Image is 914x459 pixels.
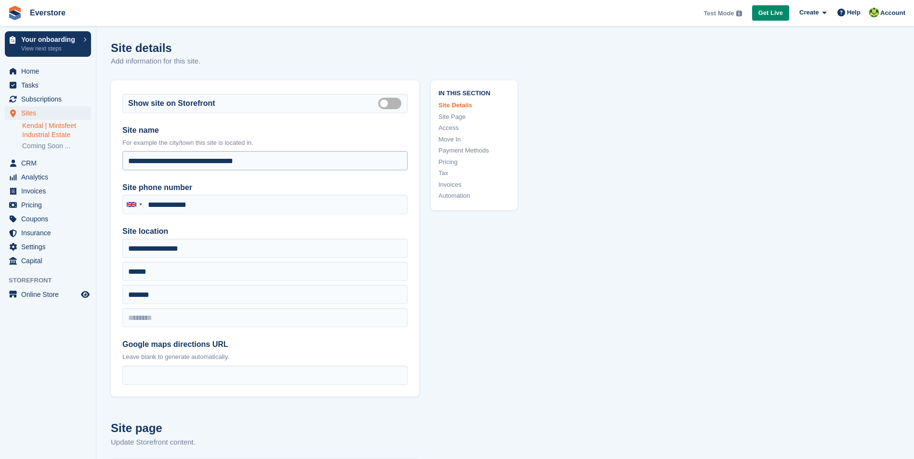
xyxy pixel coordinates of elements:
[5,254,91,268] a: menu
[5,198,91,212] a: menu
[5,156,91,170] a: menu
[5,64,91,78] a: menu
[21,288,79,301] span: Online Store
[438,157,510,167] a: Pricing
[438,146,510,155] a: Payment Methods
[799,8,819,17] span: Create
[5,212,91,226] a: menu
[21,198,79,212] span: Pricing
[22,121,91,140] a: Kendal | Mintsfeet Industrial Estate
[758,8,783,18] span: Get Live
[21,184,79,198] span: Invoices
[8,6,22,20] img: stora-icon-8386f47178a22dfd0bd8f6a31ec36ba5ce8667c1dd55bd0f319d3a0aa187defe.svg
[5,106,91,120] a: menu
[869,8,879,17] img: Will Dodgson
[438,101,510,110] a: Site Details
[21,226,79,240] span: Insurance
[79,289,91,300] a: Preview store
[5,92,91,106] a: menu
[21,64,79,78] span: Home
[438,168,510,178] a: Tax
[111,41,200,54] h1: Site details
[21,78,79,92] span: Tasks
[5,78,91,92] a: menu
[5,184,91,198] a: menu
[5,170,91,184] a: menu
[128,98,215,109] label: Show site on Storefront
[111,437,419,448] p: Update Storefront content.
[122,138,408,148] p: For example the city/town this site is located in.
[438,180,510,190] a: Invoices
[122,125,408,136] label: Site name
[26,5,69,21] a: Everstore
[21,92,79,106] span: Subscriptions
[21,240,79,254] span: Settings
[880,8,905,18] span: Account
[438,112,510,122] a: Site Page
[5,288,91,301] a: menu
[111,420,419,437] h2: Site page
[122,182,408,193] label: Site phone number
[111,56,200,67] p: Add information for this site.
[21,156,79,170] span: CRM
[123,195,145,214] div: United Kingdom: +44
[21,254,79,268] span: Capital
[5,31,91,57] a: Your onboarding View next steps
[5,226,91,240] a: menu
[438,88,510,97] span: In this section
[736,11,742,16] img: icon-info-grey-7440780725fd019a000dd9b08b2336e03edf1995a4989e88bcd33f0948082b44.svg
[847,8,861,17] span: Help
[21,106,79,120] span: Sites
[9,276,96,285] span: Storefront
[122,226,408,237] label: Site location
[438,135,510,144] a: Move In
[21,170,79,184] span: Analytics
[122,339,408,350] label: Google maps directions URL
[378,102,405,104] label: Is public
[752,5,789,21] a: Get Live
[21,36,79,43] p: Your onboarding
[22,141,91,151] a: Coming Soon ...
[5,240,91,254] a: menu
[438,123,510,133] a: Access
[21,212,79,226] span: Coupons
[21,44,79,53] p: View next steps
[122,352,408,362] p: Leave blank to generate automatically.
[438,191,510,201] a: Automation
[703,9,734,18] span: Test Mode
